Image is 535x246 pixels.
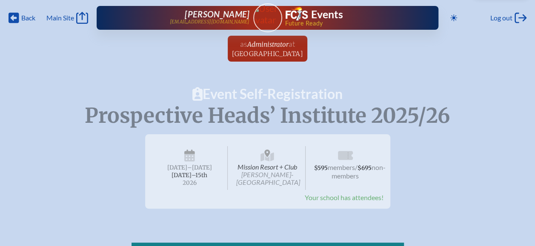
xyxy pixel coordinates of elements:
a: User Avatar [253,3,282,32]
span: Mission Resort + Club [229,146,306,190]
span: $595 [314,164,328,172]
span: Log out [490,14,512,22]
a: FCIS LogoEvents [286,7,343,22]
span: at [289,39,295,48]
span: [PERSON_NAME]-[GEOGRAPHIC_DATA] [236,170,300,186]
div: FCIS Events — Future ready [286,7,412,26]
span: Main Site [46,14,74,22]
a: [PERSON_NAME][EMAIL_ADDRESS][DOMAIN_NAME] [124,9,250,26]
span: 2026 [159,180,221,186]
span: Future Ready [285,20,411,26]
img: Florida Council of Independent Schools [286,7,308,20]
span: non-members [332,163,386,180]
span: / [355,163,358,171]
span: Back [21,14,35,22]
span: Your school has attendees! [305,193,383,201]
span: [DATE]–⁠15th [172,172,207,179]
a: asAdministratorat[GEOGRAPHIC_DATA] [229,36,306,62]
h1: Events [311,9,343,20]
p: [EMAIL_ADDRESS][DOMAIN_NAME] [170,19,250,25]
span: –[DATE] [187,164,212,171]
span: [DATE] [167,164,187,171]
span: Prospective Heads’ Institute 2025/26 [85,103,450,128]
img: User Avatar [249,3,286,25]
span: [GEOGRAPHIC_DATA] [232,50,303,58]
a: Main Site [46,12,88,24]
span: $695 [358,164,372,172]
span: [PERSON_NAME] [185,9,249,19]
span: members [328,163,355,171]
span: as [240,39,247,48]
span: Administrator [247,40,289,48]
